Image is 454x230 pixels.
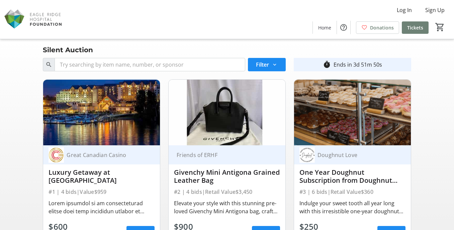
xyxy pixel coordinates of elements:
[425,6,445,14] span: Sign Up
[4,3,64,36] img: Eagle Ridge Hospital Foundation's Logo
[169,80,285,145] img: Givenchy Mini Antigona Grained Leather Bag
[299,199,405,215] div: Indulge your sweet tooth all year long with this irresistible one-year doughnut subscription from...
[370,24,394,31] span: Donations
[315,152,397,158] div: Doughnut Love
[420,5,450,15] button: Sign Up
[337,21,350,34] button: Help
[64,152,147,158] div: Great Canadian Casino
[434,21,446,33] button: Cart
[299,147,315,163] img: Doughnut Love
[55,58,245,71] input: Try searching by item name, number, or sponsor
[49,187,155,197] div: #1 | 4 bids | Value $959
[402,21,429,34] a: Tickets
[323,61,331,69] mat-icon: timer_outline
[174,187,280,197] div: #2 | 4 bids | Retail Value $3,450
[397,6,412,14] span: Log In
[49,199,155,215] div: Lorem ipsumdol si am consecteturad elitse doei temp incididun utlabor et Dolor Magn Aliqua Enimad...
[256,61,269,69] span: Filter
[174,168,280,184] div: Givenchy Mini Antigona Grained Leather Bag
[49,147,64,163] img: Great Canadian Casino
[174,152,272,158] div: Friends of ERHF
[299,187,405,197] div: #3 | 6 bids | Retail Value $360
[294,80,411,145] img: One Year Doughnut Subscription from Doughnut Love
[43,80,160,145] img: Luxury Getaway at River Rock Casino Resort
[299,168,405,184] div: One Year Doughnut Subscription from Doughnut Love
[49,168,155,184] div: Luxury Getaway at [GEOGRAPHIC_DATA]
[174,199,280,215] div: Elevate your style with this stunning pre-loved Givenchy Mini Antigona bag, crafted from premium ...
[391,5,417,15] button: Log In
[248,58,286,71] button: Filter
[318,24,331,31] span: Home
[39,45,97,55] div: Silent Auction
[313,21,337,34] a: Home
[407,24,423,31] span: Tickets
[334,61,382,69] div: Ends in 3d 51m 50s
[356,21,399,34] a: Donations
